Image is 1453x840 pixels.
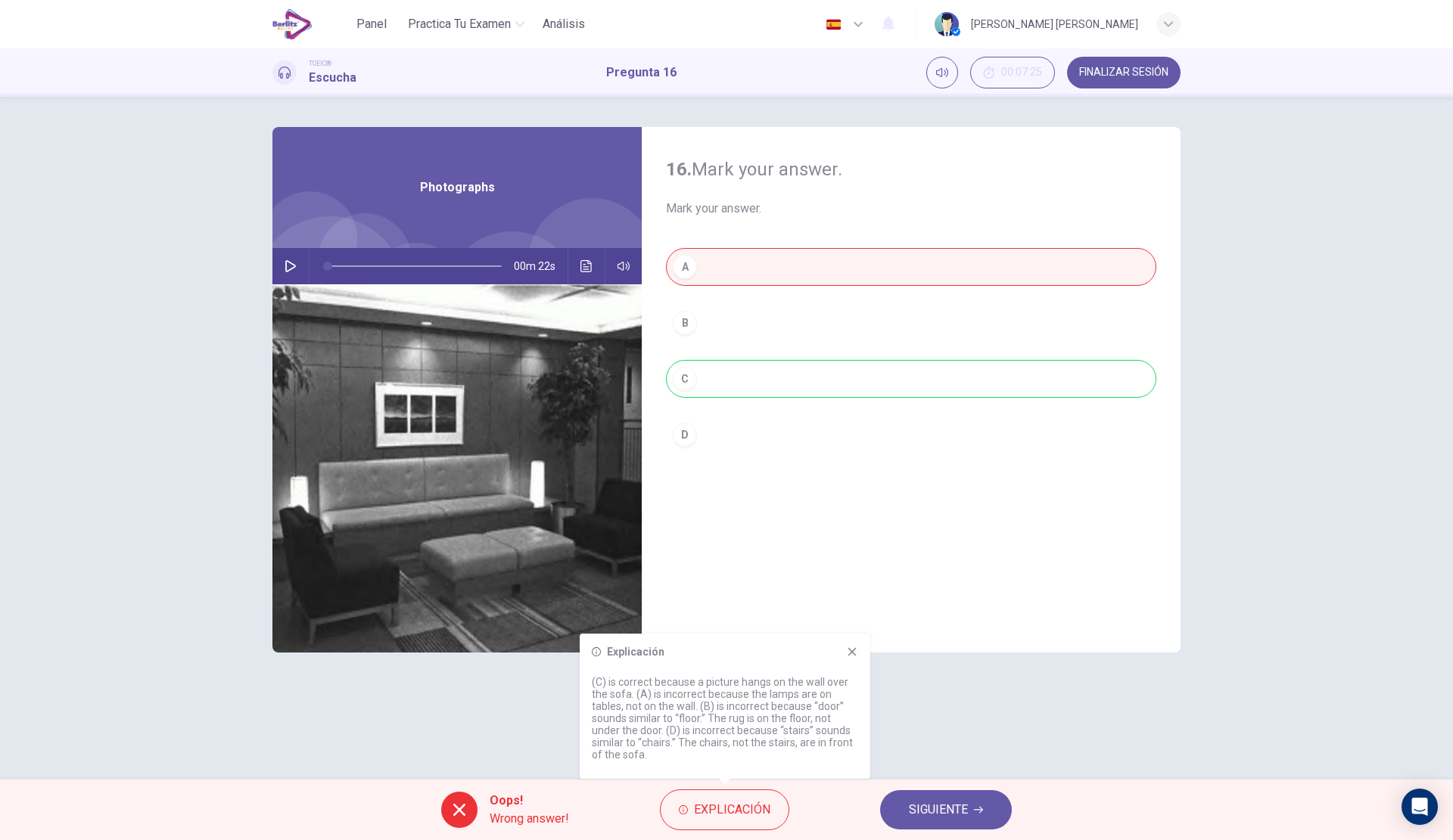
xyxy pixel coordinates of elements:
span: Oops! [490,792,569,810]
button: Haz clic para ver la transcripción del audio [574,248,599,284]
span: Análisis [543,15,585,33]
strong: 16. [666,159,692,180]
div: Ocultar [970,57,1055,88]
span: SIGUIENTE [909,799,968,820]
span: Panel [356,15,387,33]
span: Wrong answer! [490,810,569,828]
span: Practica tu examen [408,15,511,33]
span: TOEIC® [309,58,331,69]
p: (C) is correct because a picture hangs on the wall over the sofa. (A) is incorrect because the la... [592,676,858,761]
div: Open Intercom Messenger [1402,789,1438,825]
h1: Pregunta 16 [606,64,677,82]
img: es [824,19,843,30]
h1: Escucha [309,69,356,87]
img: Profile picture [935,12,959,36]
span: FINALIZAR SESIÓN [1079,67,1168,79]
div: Silenciar [926,57,958,88]
div: [PERSON_NAME] [PERSON_NAME] [971,15,1138,33]
h4: Mark your answer. [666,157,1156,181]
span: Mark your answer. [666,200,1156,218]
h6: Explicación [607,646,664,658]
span: 00:07:25 [1001,67,1042,79]
span: 00m 22s [514,248,568,284]
span: Photographs [420,178,495,197]
img: EduSynch logo [272,9,313,39]
img: Photographs [272,284,642,652]
span: Explicación [694,799,770,820]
